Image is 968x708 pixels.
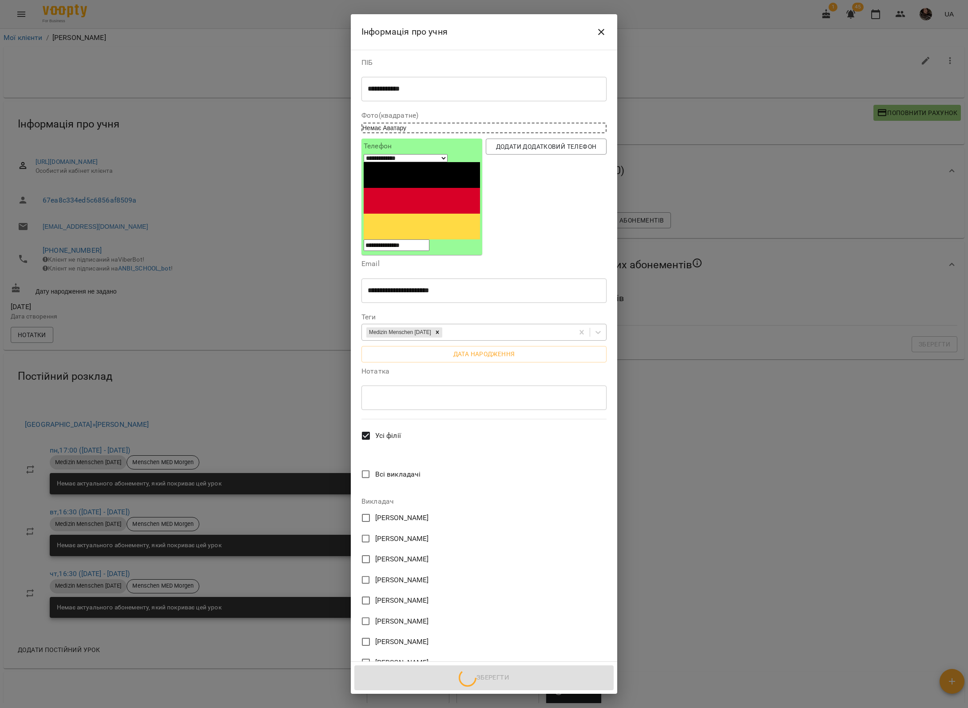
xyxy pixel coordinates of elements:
div: Medizin Menschen [DATE] [366,327,432,338]
label: ПІБ [361,59,607,66]
span: Дата народження [369,349,599,359]
span: Всі викладачі [375,469,421,480]
label: Email [361,260,607,267]
label: Викладач [361,498,607,505]
span: [PERSON_NAME] [375,636,429,647]
label: Фото(квадратне) [361,112,607,119]
button: Close [591,21,612,43]
span: [PERSON_NAME] [375,595,429,606]
span: Немає Аватару [362,124,406,131]
span: [PERSON_NAME] [375,533,429,544]
button: Дата народження [361,346,607,362]
select: Phone number country [364,154,448,162]
span: [PERSON_NAME] [375,554,429,565]
span: Додати додатковий телефон [493,141,599,152]
span: Усі філії [375,430,401,441]
button: Додати додатковий телефон [486,139,607,155]
span: [PERSON_NAME] [375,575,429,585]
h6: Інформація про учня [361,25,448,39]
label: Нотатка [361,368,607,375]
label: Теги [361,314,607,321]
span: [PERSON_NAME] [375,616,429,627]
span: [PERSON_NAME] [375,657,429,668]
img: Germany [364,162,480,240]
span: [PERSON_NAME] [375,513,429,523]
label: Телефон [364,143,480,150]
